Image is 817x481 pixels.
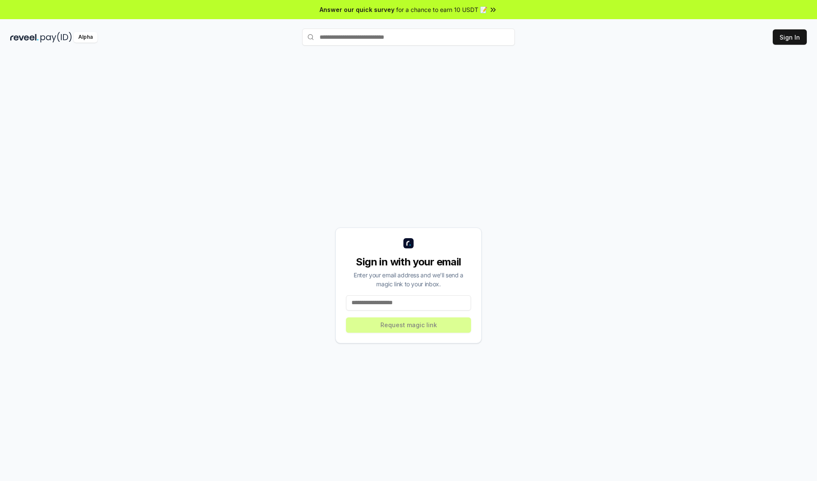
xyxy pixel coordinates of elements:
span: for a chance to earn 10 USDT 📝 [396,5,487,14]
div: Alpha [74,32,97,43]
button: Sign In [773,29,807,45]
div: Sign in with your email [346,255,471,269]
img: logo_small [403,238,414,248]
span: Answer our quick survey [320,5,394,14]
div: Enter your email address and we’ll send a magic link to your inbox. [346,271,471,288]
img: pay_id [40,32,72,43]
img: reveel_dark [10,32,39,43]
